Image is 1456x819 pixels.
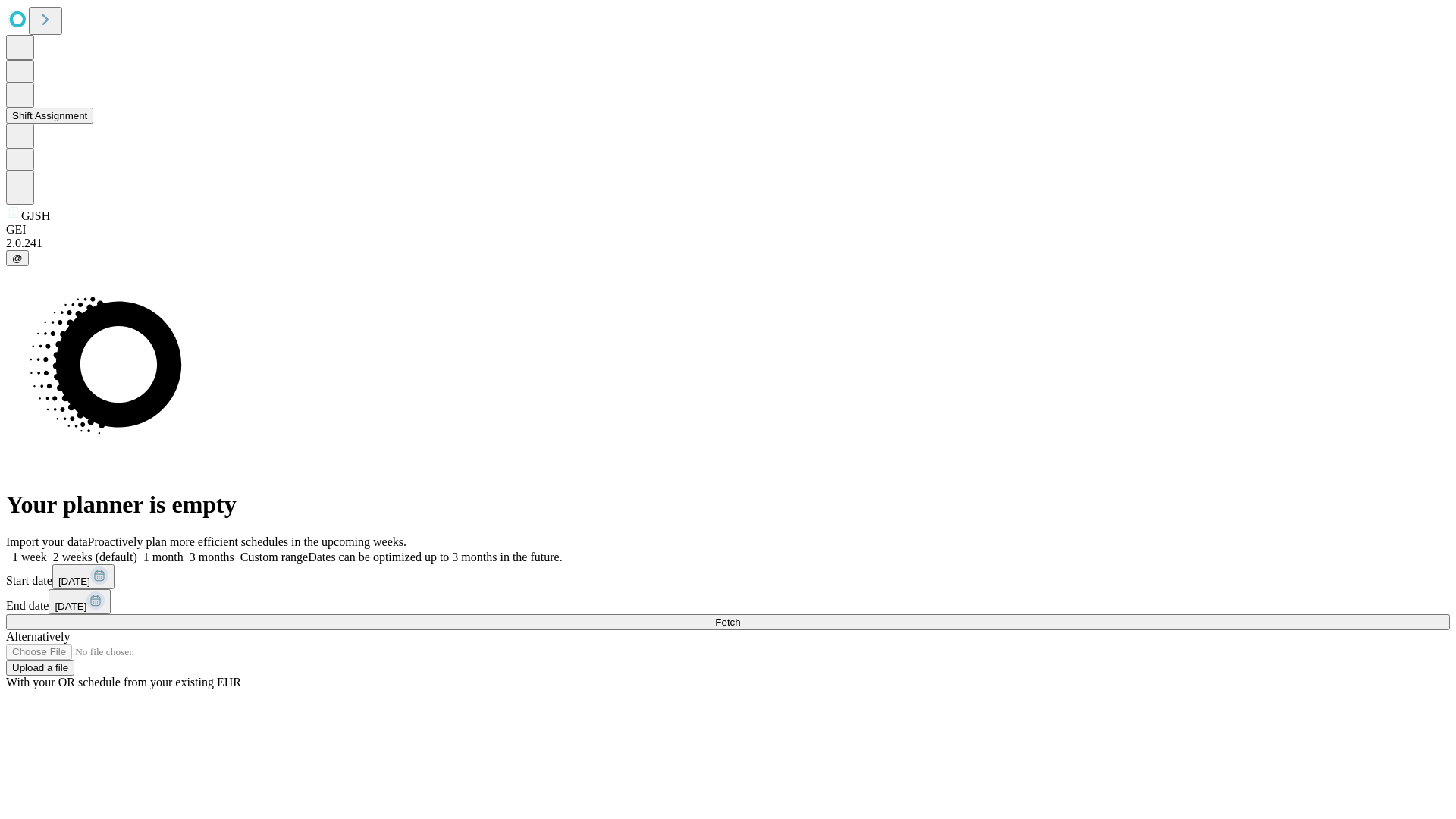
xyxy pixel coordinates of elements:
[58,576,90,587] span: [DATE]
[6,535,88,548] span: Import your data
[53,551,137,563] span: 2 weeks (default)
[6,491,1450,519] h1: Your planner is empty
[6,250,29,266] button: @
[12,253,23,264] span: @
[308,551,562,563] span: Dates can be optimized up to 3 months in the future.
[190,551,234,563] span: 3 months
[240,551,308,563] span: Custom range
[6,614,1450,630] button: Fetch
[715,617,740,628] span: Fetch
[49,589,111,614] button: [DATE]
[6,630,70,643] span: Alternatively
[6,676,241,689] span: With your OR schedule from your existing EHR
[21,209,50,222] span: GJSH
[6,108,93,124] button: Shift Assignment
[143,551,184,563] span: 1 month
[52,564,115,589] button: [DATE]
[55,601,86,612] span: [DATE]
[6,589,1450,614] div: End date
[6,223,1450,237] div: GEI
[6,237,1450,250] div: 2.0.241
[6,564,1450,589] div: Start date
[6,660,74,676] button: Upload a file
[88,535,406,548] span: Proactively plan more efficient schedules in the upcoming weeks.
[12,551,47,563] span: 1 week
